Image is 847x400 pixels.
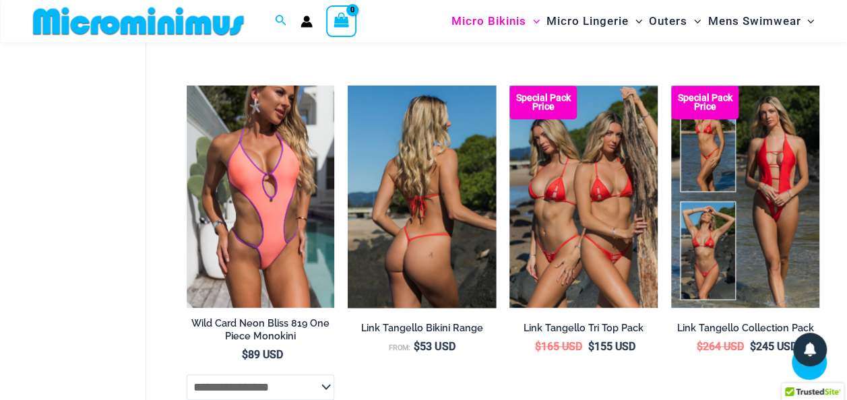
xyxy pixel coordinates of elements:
span: Mens Swimwear [708,4,801,38]
b: Special Pack Price [509,94,577,111]
h2: Link Tangello Tri Top Pack [509,322,658,335]
a: Link Tangello 3070 Tri Top 4580 Micro 01Link Tangello 8650 One Piece Monokini 12Link Tangello 865... [348,86,496,308]
a: Micro BikinisMenu ToggleMenu Toggle [448,4,543,38]
b: Special Pack Price [671,94,739,111]
span: Menu Toggle [629,4,642,38]
a: Link Tangello Bikini Range [348,322,496,339]
a: Account icon link [301,15,313,28]
bdi: 165 USD [535,340,582,353]
span: $ [414,340,420,353]
img: Wild Card Neon Bliss 819 One Piece 04 [187,86,335,308]
a: Link Tangello Tri Top Pack [509,322,658,339]
img: MM SHOP LOGO FLAT [28,6,249,36]
a: Wild Card Neon Bliss 819 One Piece 04Wild Card Neon Bliss 819 One Piece 05Wild Card Neon Bliss 81... [187,86,335,308]
bdi: 53 USD [414,340,455,353]
h2: Link Tangello Collection Pack [671,322,819,335]
span: Outers [649,4,687,38]
bdi: 89 USD [241,348,282,361]
a: Collection Pack Collection Pack BCollection Pack B [671,86,819,308]
span: Menu Toggle [801,4,814,38]
span: Menu Toggle [687,4,701,38]
span: $ [588,340,594,353]
span: $ [750,340,756,353]
a: Wild Card Neon Bliss 819 One Piece Monokini [187,317,335,347]
h2: Wild Card Neon Bliss 819 One Piece Monokini [187,317,335,342]
nav: Site Navigation [446,2,820,40]
span: From: [389,343,410,352]
img: Bikini Pack [509,86,658,308]
span: Micro Bikinis [451,4,526,38]
a: View Shopping Cart, empty [326,5,357,36]
bdi: 155 USD [588,340,635,353]
a: Micro LingerieMenu ToggleMenu Toggle [543,4,646,38]
img: Collection Pack [671,86,819,308]
img: Link Tangello 8650 One Piece Monokini 12 [348,86,496,308]
a: Search icon link [275,13,287,30]
h2: Link Tangello Bikini Range [348,322,496,335]
a: Mens SwimwearMenu ToggleMenu Toggle [704,4,817,38]
span: $ [535,340,541,353]
span: Micro Lingerie [546,4,629,38]
a: Link Tangello Collection Pack [671,322,819,339]
span: $ [241,348,247,361]
span: $ [697,340,703,353]
span: Menu Toggle [526,4,540,38]
a: Bikini Pack Bikini Pack BBikini Pack B [509,86,658,308]
a: OutersMenu ToggleMenu Toggle [646,4,704,38]
bdi: 245 USD [750,340,797,353]
bdi: 264 USD [697,340,744,353]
